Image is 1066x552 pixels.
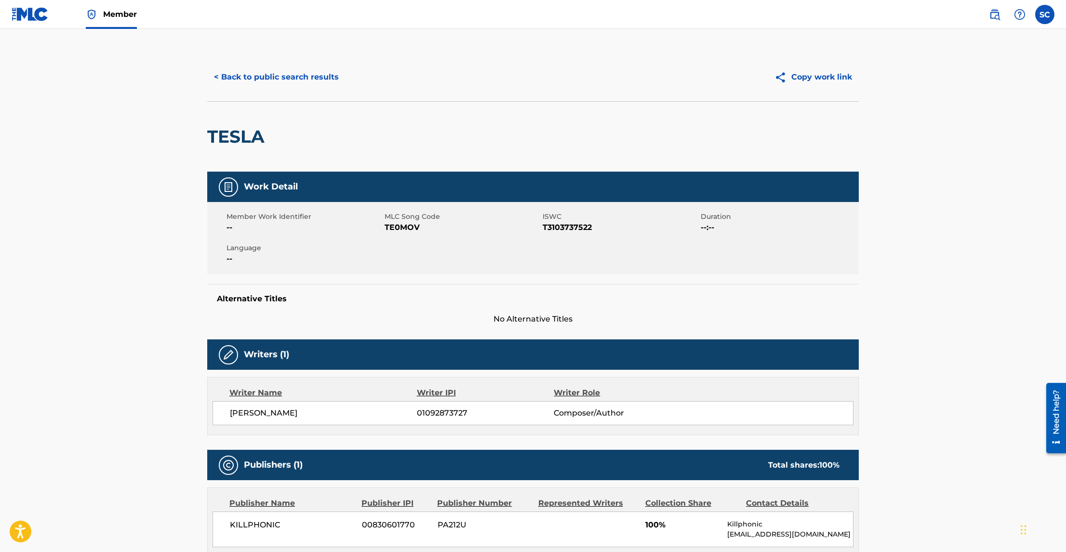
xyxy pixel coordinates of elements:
span: 100 % [819,460,839,470]
h2: TESLA [207,126,269,148]
div: Publisher IPI [361,498,430,509]
span: Duration [701,212,856,222]
span: MLC Song Code [385,212,540,222]
h5: Alternative Titles [217,294,849,304]
img: help [1014,9,1026,20]
img: Writers [223,349,234,361]
img: Copy work link [774,71,791,83]
span: Language [227,243,382,253]
span: Member [103,9,137,20]
div: Total shares: [768,459,839,471]
div: Publisher Number [437,498,531,509]
span: -- [227,253,382,265]
span: T3103737522 [543,222,698,233]
span: 100% [645,519,720,531]
img: Top Rightsholder [86,9,97,20]
div: User Menu [1035,5,1054,24]
h5: Work Detail [244,181,298,192]
span: No Alternative Titles [207,313,859,325]
div: Represented Writers [538,498,638,509]
span: -- [227,222,382,233]
span: Composer/Author [554,407,679,419]
span: ISWC [543,212,698,222]
span: [PERSON_NAME] [230,407,417,419]
span: --:-- [701,222,856,233]
p: [EMAIL_ADDRESS][DOMAIN_NAME] [727,529,853,539]
div: Writer Role [554,387,679,399]
img: MLC Logo [12,7,49,21]
p: Killphonic [727,519,853,529]
button: Copy work link [768,65,859,89]
div: Contact Details [746,498,839,509]
iframe: Resource Center [1039,379,1066,457]
h5: Writers (1) [244,349,289,360]
div: Writer Name [229,387,417,399]
div: Help [1010,5,1029,24]
img: Publishers [223,459,234,471]
h5: Publishers (1) [244,459,303,471]
div: Publisher Name [229,498,354,509]
span: Member Work Identifier [227,212,382,222]
div: Writer IPI [417,387,554,399]
div: Collection Share [645,498,739,509]
img: search [989,9,1000,20]
span: KILLPHONIC [230,519,355,531]
span: TE0MOV [385,222,540,233]
span: 00830601770 [362,519,430,531]
a: Public Search [985,5,1004,24]
iframe: Chat Widget [1018,506,1066,552]
img: Work Detail [223,181,234,193]
button: < Back to public search results [207,65,346,89]
span: 01092873727 [417,407,554,419]
div: Drag [1021,515,1026,544]
span: PA212U [438,519,531,531]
